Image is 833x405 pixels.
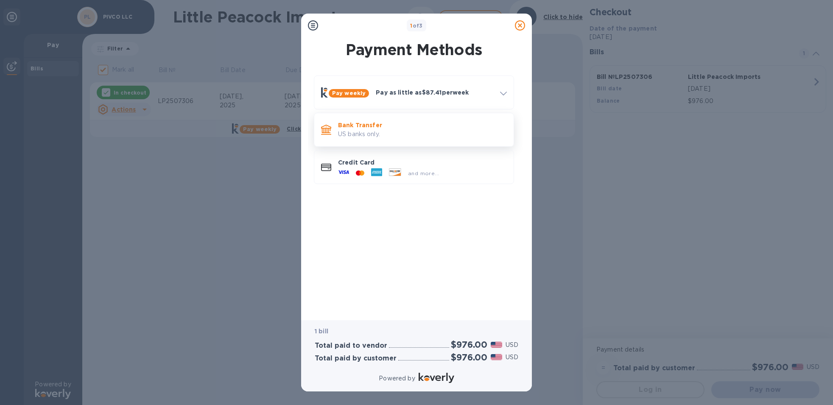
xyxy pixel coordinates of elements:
[379,374,415,383] p: Powered by
[338,158,507,167] p: Credit Card
[338,130,507,139] p: US banks only.
[491,354,502,360] img: USD
[376,88,493,97] p: Pay as little as $87.41 per week
[315,355,397,363] h3: Total paid by customer
[506,353,518,362] p: USD
[312,41,516,59] h1: Payment Methods
[410,22,423,29] b: of 3
[410,22,412,29] span: 1
[408,170,439,176] span: and more...
[338,121,507,129] p: Bank Transfer
[419,373,454,383] img: Logo
[451,339,487,350] h2: $976.00
[451,352,487,363] h2: $976.00
[506,341,518,349] p: USD
[491,342,502,348] img: USD
[315,328,328,335] b: 1 bill
[332,90,366,96] b: Pay weekly
[315,342,387,350] h3: Total paid to vendor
